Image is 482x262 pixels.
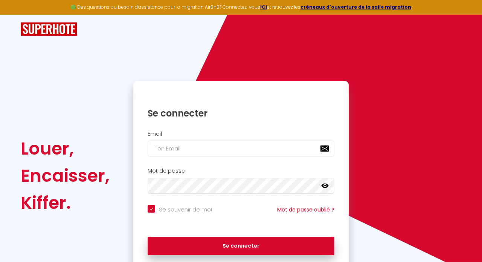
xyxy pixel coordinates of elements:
[260,4,267,10] a: ICI
[21,162,110,189] div: Encaisser,
[148,168,334,174] h2: Mot de passe
[148,237,334,256] button: Se connecter
[148,107,334,119] h1: Se connecter
[148,141,334,156] input: Ton Email
[277,206,334,213] a: Mot de passe oublié ?
[300,4,411,10] a: créneaux d'ouverture de la salle migration
[21,22,77,36] img: SuperHote logo
[21,189,110,216] div: Kiffer.
[148,131,334,137] h2: Email
[21,135,110,162] div: Louer,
